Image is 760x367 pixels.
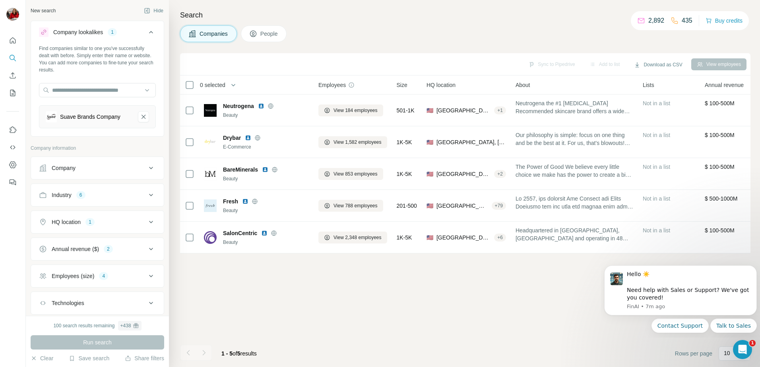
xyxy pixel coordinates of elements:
[397,106,415,114] span: 501-1K
[200,30,229,38] span: Companies
[643,195,670,202] span: Not in a list
[318,232,387,243] button: View 2,348 employees
[76,191,85,199] div: 6
[601,258,760,338] iframe: Intercom notifications message
[120,322,131,329] div: + 438
[223,207,309,214] div: Beauty
[436,170,491,178] span: [GEOGRAPHIC_DATA], [US_STATE]
[706,15,743,26] button: Buy credits
[333,202,378,209] span: View 788 employees
[648,16,664,25] p: 2,892
[223,229,257,237] span: SalonCentric
[233,350,237,357] span: of
[318,200,383,212] button: View 788 employees
[436,106,491,114] span: [GEOGRAPHIC_DATA], [GEOGRAPHIC_DATA]
[333,234,382,241] span: View 2,348 employees
[52,299,84,307] div: Technologies
[31,185,164,205] button: Industry6
[705,227,735,234] span: $ 100-500M
[705,81,744,89] span: Annual revenue
[494,234,506,241] div: + 6
[245,135,251,141] img: LinkedIn logo
[749,340,756,346] span: 1
[31,7,56,14] div: New search
[6,175,19,189] button: Feedback
[242,198,248,205] img: LinkedIn logo
[436,202,489,210] span: [GEOGRAPHIC_DATA], [US_STATE]
[427,81,456,89] span: HQ location
[318,81,346,89] span: Employees
[436,234,491,241] span: [GEOGRAPHIC_DATA], [US_STATE]
[397,138,412,146] span: 1K-5K
[85,218,95,226] div: 1
[223,239,309,246] div: Beauty
[516,195,633,211] span: Lo 2557, ips dolorsit Ame Consect adi Elits Doeiusmo tem inc utla etd magnaa enim adm veni quisno...
[223,102,254,110] span: Neutrogena
[705,100,735,106] span: $ 100-500M
[516,226,633,242] span: Headquartered in [GEOGRAPHIC_DATA], [GEOGRAPHIC_DATA] and operating in 48 states, SalonCentric is...
[204,199,217,212] img: Logo of Fresh
[261,230,268,236] img: LinkedIn logo
[6,86,19,100] button: My lists
[258,103,264,109] img: LinkedIn logo
[492,202,506,209] div: + 79
[108,29,117,36] div: 1
[427,234,433,241] span: 🇺🇸
[427,170,433,178] span: 🇺🇸
[333,139,382,146] span: View 1,582 employees
[643,227,670,234] span: Not in a list
[6,68,19,83] button: Enrich CSV
[675,350,712,357] span: Rows per page
[223,175,309,182] div: Beauty
[724,349,730,357] p: 10
[31,267,164,286] button: Employees (size)4
[516,81,530,89] span: About
[223,166,258,174] span: BareMinerals
[6,158,19,172] button: Dashboard
[427,202,433,210] span: 🇺🇸
[204,168,217,180] img: Logo of BareMinerals
[318,168,383,180] button: View 853 employees
[705,164,735,170] span: $ 100-500M
[180,10,750,21] h4: Search
[333,170,378,178] span: View 853 employees
[52,245,99,253] div: Annual revenue ($)
[494,107,506,114] div: + 1
[318,104,383,116] button: View 184 employees
[436,138,506,146] span: [GEOGRAPHIC_DATA], [US_STATE]
[69,354,109,362] button: Save search
[52,272,94,280] div: Employees (size)
[31,158,164,178] button: Company
[516,99,633,115] span: Neutrogena the #1 [MEDICAL_DATA] Recommended skincare brand offers a wide range of skin and hair ...
[494,170,506,178] div: + 2
[223,134,241,142] span: Drybar
[200,81,225,89] span: 0 selected
[52,164,76,172] div: Company
[31,354,53,362] button: Clear
[204,104,217,117] img: Logo of Neutrogena
[643,81,654,89] span: Lists
[221,350,257,357] span: results
[397,202,417,210] span: 201-500
[52,218,81,226] div: HQ location
[643,132,670,138] span: Not in a list
[397,170,412,178] span: 1K-5K
[223,197,238,205] span: Fresh
[204,231,217,244] img: Logo of SalonCentric
[6,8,19,21] img: Avatar
[333,107,378,114] span: View 184 employees
[6,140,19,155] button: Use Surfe API
[6,51,19,65] button: Search
[223,143,309,151] div: E-Commerce
[318,136,387,148] button: View 1,582 employees
[516,131,633,147] span: Our philosophy is simple: focus on one thing and be the best at it. For us, that's blowouts! Eith...
[31,212,164,232] button: HQ location1
[204,139,217,145] img: Logo of Drybar
[221,350,233,357] span: 1 - 5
